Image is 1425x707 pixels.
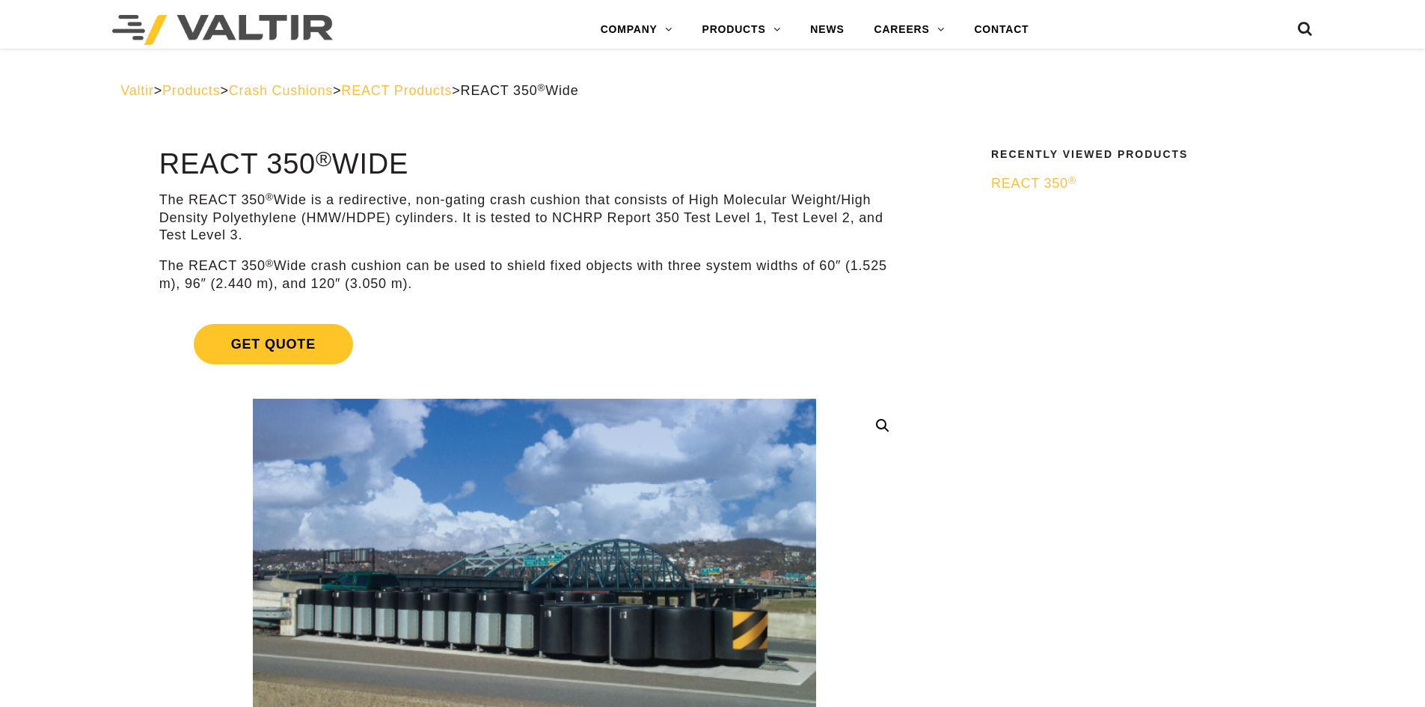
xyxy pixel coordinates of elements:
[266,258,274,269] sup: ®
[120,83,153,98] a: Valtir
[538,82,546,94] sup: ®
[586,15,687,45] a: COMPANY
[795,15,859,45] a: NEWS
[991,149,1295,160] h2: Recently Viewed Products
[266,192,274,203] sup: ®
[120,82,1305,100] div: > > > >
[162,83,220,98] a: Products
[194,324,353,364] span: Get Quote
[159,149,910,180] h1: REACT 350 Wide
[341,83,452,98] a: REACT Products
[687,15,796,45] a: PRODUCTS
[229,83,333,98] a: Crash Cushions
[859,15,960,45] a: CAREERS
[991,176,1076,191] span: REACT 350
[159,257,910,293] p: The REACT 350 Wide crash cushion can be used to shield fixed objects with three system widths of ...
[159,306,910,382] a: Get Quote
[112,15,333,45] img: Valtir
[991,175,1295,192] a: REACT 350®
[1068,175,1076,186] sup: ®
[461,83,579,98] span: REACT 350 Wide
[959,15,1044,45] a: CONTACT
[159,192,910,244] p: The REACT 350 Wide is a redirective, non-gating crash cushion that consists of High Molecular Wei...
[316,147,332,171] sup: ®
